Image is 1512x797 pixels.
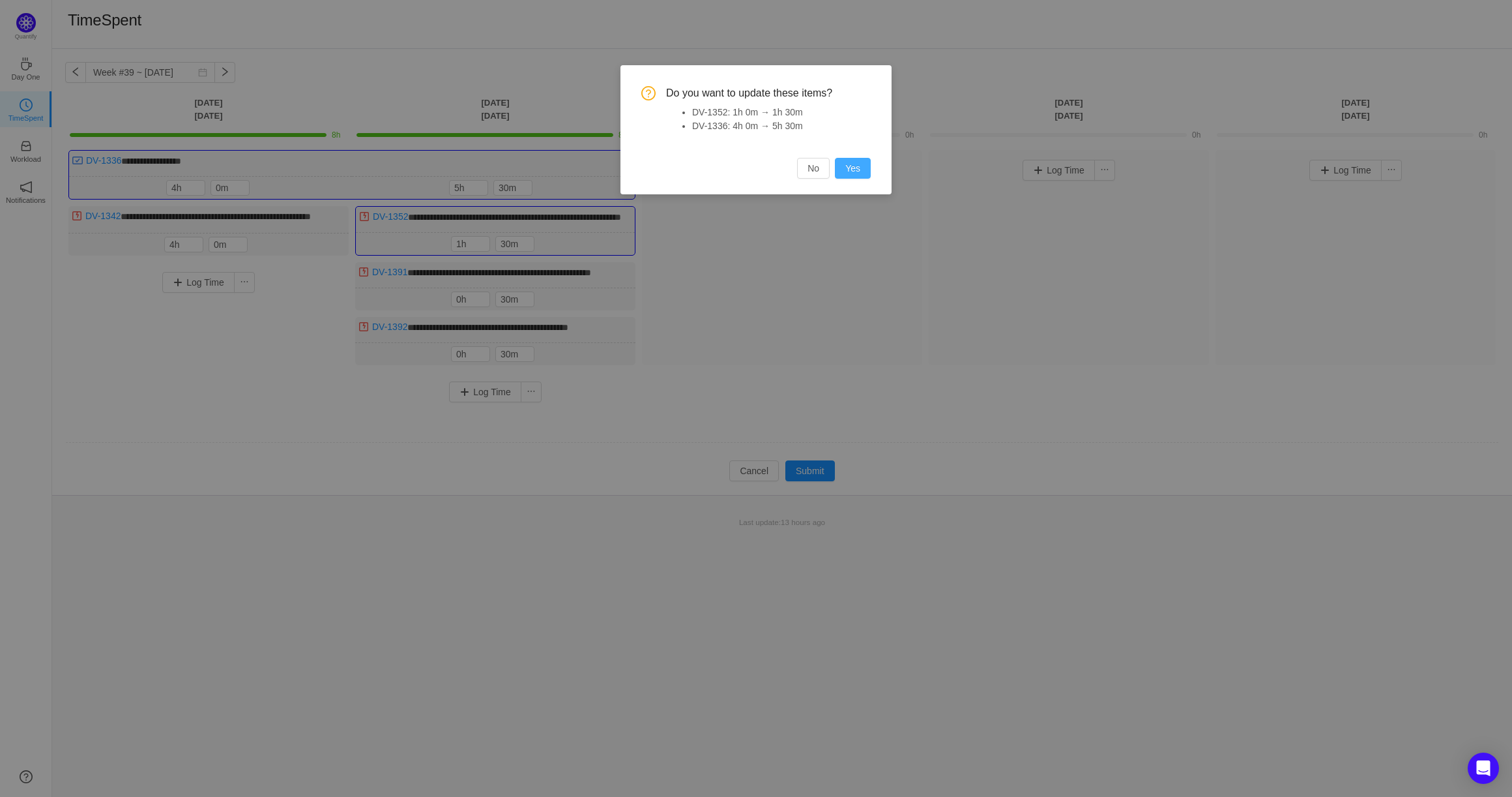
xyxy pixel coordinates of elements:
[666,86,871,100] span: Do you want to update these items?
[1468,753,1499,784] div: Open Intercom Messenger
[797,158,830,179] button: No
[641,86,656,100] i: icon: question-circle
[835,158,871,179] button: Yes
[692,106,871,119] li: DV-1352: 1h 0m → 1h 30m
[692,119,871,133] li: DV-1336: 4h 0m → 5h 30m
